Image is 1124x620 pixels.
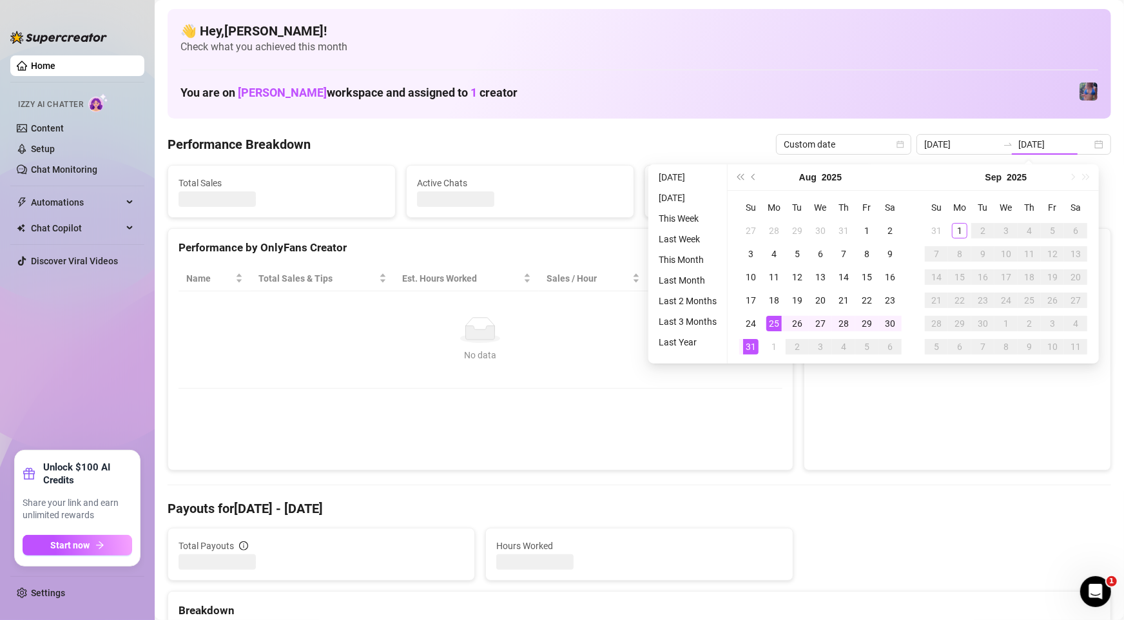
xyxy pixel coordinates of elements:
[17,197,27,208] span: thunderbolt
[31,123,64,133] a: Content
[1080,82,1098,101] img: Jaylie
[168,135,311,153] h4: Performance Breakdown
[402,271,521,286] div: Est. Hours Worked
[186,271,233,286] span: Name
[191,348,770,362] div: No data
[23,535,132,556] button: Start nowarrow-right
[655,176,862,190] span: Messages Sent
[31,218,122,238] span: Chat Copilot
[924,137,998,151] input: Start date
[168,499,1111,518] h4: Payouts for [DATE] - [DATE]
[31,61,55,71] a: Home
[784,135,904,154] span: Custom date
[179,239,782,257] div: Performance by OnlyFans Creator
[239,541,248,550] span: info-circle
[547,271,630,286] span: Sales / Hour
[179,539,234,553] span: Total Payouts
[258,271,376,286] span: Total Sales & Tips
[417,176,623,190] span: Active Chats
[655,271,764,286] span: Chat Conversion
[31,256,118,266] a: Discover Viral Videos
[23,497,132,522] span: Share your link and earn unlimited rewards
[43,461,132,487] strong: Unlock $100 AI Credits
[1003,139,1013,150] span: swap-right
[10,31,107,44] img: logo-BBDzfeDw.svg
[179,176,385,190] span: Total Sales
[31,192,122,213] span: Automations
[251,266,394,291] th: Total Sales & Tips
[180,22,1098,40] h4: 👋 Hey, [PERSON_NAME] !
[23,467,35,480] span: gift
[1018,137,1092,151] input: End date
[17,224,25,233] img: Chat Copilot
[1003,139,1013,150] span: to
[648,266,782,291] th: Chat Conversion
[51,540,90,550] span: Start now
[815,239,1100,257] div: Sales by OnlyFans Creator
[470,86,477,99] span: 1
[31,164,97,175] a: Chat Monitoring
[179,266,251,291] th: Name
[539,266,648,291] th: Sales / Hour
[496,539,782,553] span: Hours Worked
[95,541,104,550] span: arrow-right
[88,93,108,112] img: AI Chatter
[179,602,1100,619] div: Breakdown
[1107,576,1117,586] span: 1
[180,40,1098,54] span: Check what you achieved this month
[180,86,518,100] h1: You are on workspace and assigned to creator
[1080,576,1111,607] iframe: Intercom live chat
[31,588,65,598] a: Settings
[18,99,83,111] span: Izzy AI Chatter
[238,86,327,99] span: [PERSON_NAME]
[31,144,55,154] a: Setup
[896,140,904,148] span: calendar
